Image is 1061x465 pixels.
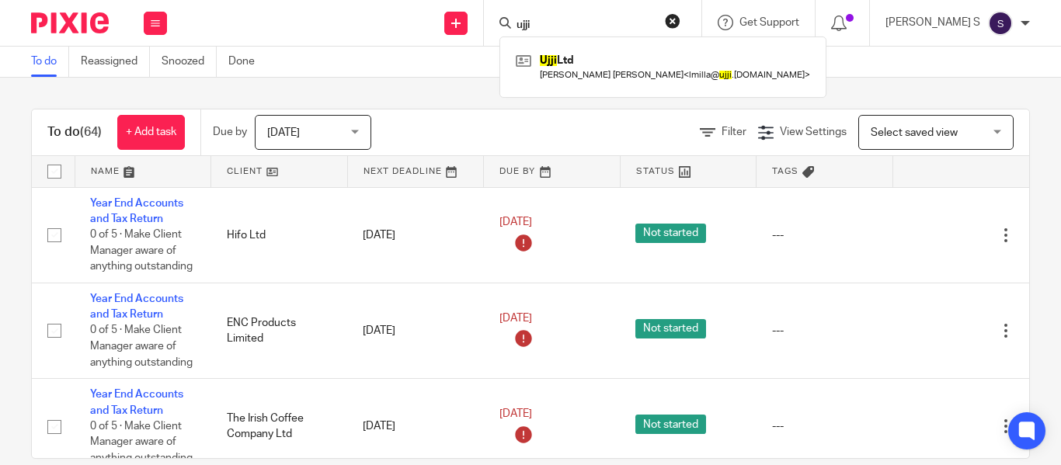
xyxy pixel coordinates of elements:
[347,283,484,378] td: [DATE]
[885,15,980,30] p: [PERSON_NAME] S
[211,283,348,378] td: ENC Products Limited
[772,323,878,338] div: ---
[90,389,183,415] a: Year End Accounts and Tax Return
[988,11,1013,36] img: svg%3E
[228,47,266,77] a: Done
[772,167,798,175] span: Tags
[47,124,102,141] h1: To do
[635,415,706,434] span: Not started
[499,217,532,228] span: [DATE]
[31,12,109,33] img: Pixie
[739,17,799,28] span: Get Support
[90,229,193,272] span: 0 of 5 · Make Client Manager aware of anything outstanding
[213,124,247,140] p: Due by
[780,127,847,137] span: View Settings
[772,418,878,434] div: ---
[871,127,958,138] span: Select saved view
[499,408,532,419] span: [DATE]
[499,313,532,324] span: [DATE]
[162,47,217,77] a: Snoozed
[515,19,655,33] input: Search
[211,187,348,283] td: Hifo Ltd
[772,227,878,243] div: ---
[31,47,69,77] a: To do
[90,293,183,320] a: Year End Accounts and Tax Return
[665,13,680,29] button: Clear
[81,47,150,77] a: Reassigned
[90,325,193,368] span: 0 of 5 · Make Client Manager aware of anything outstanding
[722,127,746,137] span: Filter
[635,319,706,338] span: Not started
[90,198,183,224] a: Year End Accounts and Tax Return
[90,421,193,463] span: 0 of 5 · Make Client Manager aware of anything outstanding
[80,126,102,138] span: (64)
[267,127,300,138] span: [DATE]
[635,224,706,243] span: Not started
[347,187,484,283] td: [DATE]
[117,115,185,150] a: + Add task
